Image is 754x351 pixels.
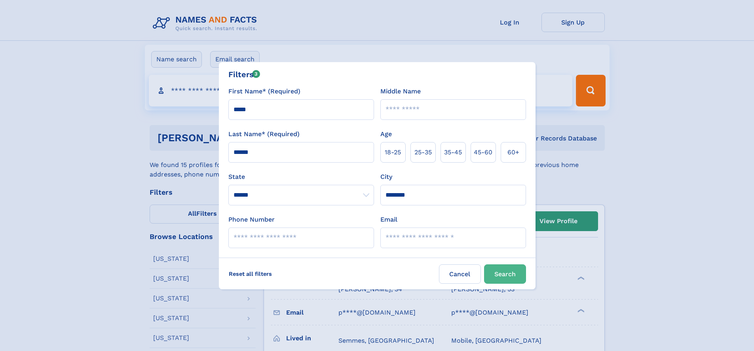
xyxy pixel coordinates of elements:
label: Age [380,129,392,139]
span: 18‑25 [385,148,401,157]
span: 60+ [507,148,519,157]
label: Cancel [439,264,481,284]
button: Search [484,264,526,284]
label: First Name* (Required) [228,87,300,96]
span: 35‑45 [444,148,462,157]
div: Filters [228,68,260,80]
label: Phone Number [228,215,275,224]
label: Reset all filters [224,264,277,283]
span: 25‑35 [414,148,432,157]
label: Middle Name [380,87,421,96]
label: State [228,172,374,182]
label: Last Name* (Required) [228,129,300,139]
label: Email [380,215,397,224]
label: City [380,172,392,182]
span: 45‑60 [474,148,492,157]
